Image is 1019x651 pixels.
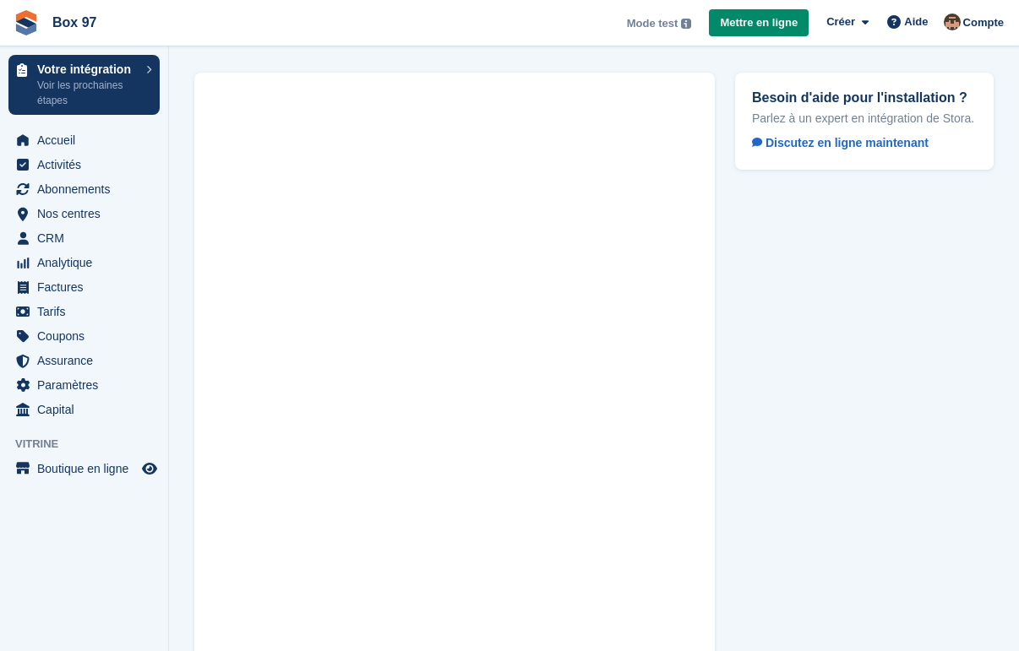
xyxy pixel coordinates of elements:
span: Assurance [37,349,139,372]
span: Coupons [37,324,139,348]
span: Factures [37,275,139,299]
span: Activités [37,153,139,176]
span: Paramètres [37,373,139,397]
a: menu [8,275,160,299]
p: Votre intégration [37,63,138,75]
span: Mode test [627,15,678,32]
a: menu [8,324,160,348]
a: Box 97 [46,8,103,36]
span: Discutez en ligne maintenant [752,136,929,149]
h2: Besoin d'aide pour l'installation ? [752,90,977,106]
a: Boutique d'aperçu [139,458,160,479]
img: stora-icon-8386f47178a22dfd0bd8f6a31ec36ba5ce8667c1dd55bd0f319d3a0aa187defe.svg [14,10,39,35]
a: menu [8,226,160,250]
span: Boutique en ligne [37,457,139,480]
span: Vitrine [15,436,168,453]
a: menu [8,457,160,480]
span: CRM [37,226,139,250]
a: menu [8,128,160,152]
a: menu [8,373,160,397]
span: Abonnements [37,177,139,201]
span: Mettre en ligne [720,14,798,31]
span: Accueil [37,128,139,152]
p: Voir les prochaines étapes [37,78,138,108]
span: Capital [37,398,139,421]
a: menu [8,398,160,421]
img: Kévin CHAUVET [944,14,961,30]
span: Analytique [37,251,139,274]
a: Discutez en ligne maintenant [752,133,942,153]
span: Compte [963,14,1004,31]
a: Mettre en ligne [709,9,809,37]
a: menu [8,177,160,201]
a: Votre intégration Voir les prochaines étapes [8,55,160,115]
span: Tarifs [37,300,139,323]
span: Nos centres [37,202,139,225]
a: menu [8,202,160,225]
a: menu [8,153,160,176]
p: Parlez à un expert en intégration de Stora. [752,111,977,126]
a: menu [8,300,160,323]
img: icon-info-grey-7440780725fd019a000dd9b08b2336e03edf1995a4989e88bcd33f0948082b44.svg [681,19,691,29]
a: menu [8,251,160,274]
span: Aide [904,14,928,30]
span: Créer [826,14,855,30]
a: menu [8,349,160,372]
